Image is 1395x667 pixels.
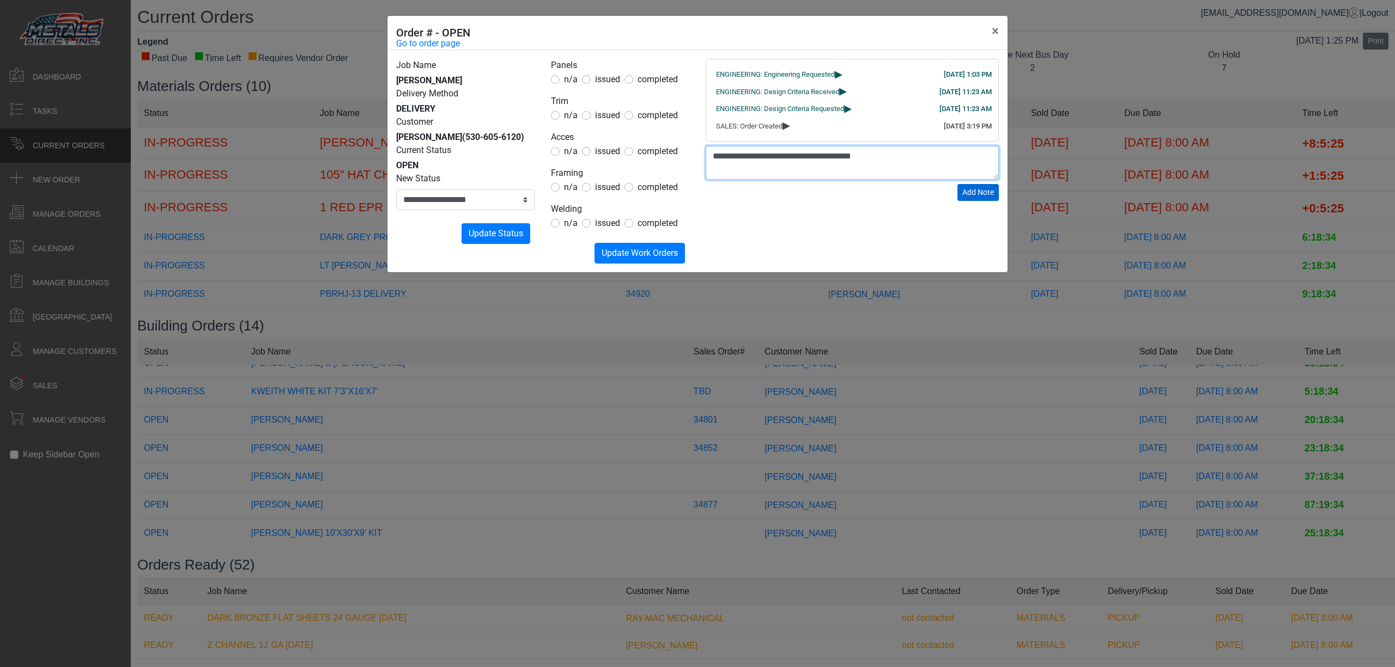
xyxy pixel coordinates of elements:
span: issued [595,182,620,192]
span: Update Work Orders [602,248,678,258]
div: [PERSON_NAME] [396,131,535,144]
div: OPEN [396,159,535,172]
span: (530-605-6120) [462,132,524,142]
button: Update Status [462,223,530,244]
span: Update Status [469,228,523,238]
span: issued [595,110,620,120]
span: n/a [564,74,578,84]
span: completed [638,146,678,156]
div: ENGINEERING: Design Criteria Received [716,87,988,97]
span: issued [595,218,620,228]
legend: Framing [551,167,689,181]
legend: Acces [551,131,689,145]
span: issued [595,146,620,156]
button: Add Note [957,184,999,201]
label: Delivery Method [396,87,458,100]
span: [PERSON_NAME] [396,75,462,85]
h5: Order # - OPEN [396,25,470,41]
div: DELIVERY [396,102,535,115]
a: Go to order page [396,37,460,50]
span: issued [595,74,620,84]
div: [DATE] 3:19 PM [944,121,992,132]
label: New Status [396,172,440,185]
span: ▸ [783,121,790,128]
div: ENGINEERING: Engineering Requested [716,69,988,80]
span: completed [638,182,678,192]
div: SALES: Order Created [716,121,988,132]
span: completed [638,74,678,84]
label: Customer [396,115,433,128]
button: Close [983,16,1008,46]
div: [DATE] 11:23 AM [939,103,992,114]
span: n/a [564,146,578,156]
span: completed [638,218,678,228]
label: Current Status [396,144,451,157]
span: n/a [564,110,578,120]
span: Add Note [962,188,994,197]
label: Job Name [396,59,436,72]
span: n/a [564,182,578,192]
span: ▸ [839,87,847,94]
span: n/a [564,218,578,228]
button: Update Work Orders [595,243,685,264]
span: completed [638,110,678,120]
legend: Welding [551,203,689,217]
span: ▸ [844,105,852,112]
legend: Panels [551,59,689,73]
div: [DATE] 11:23 AM [939,87,992,97]
span: ▸ [835,70,842,77]
legend: Trim [551,95,689,109]
div: ENGINEERING: Design Criteria Requested [716,103,988,114]
div: [DATE] 1:03 PM [944,69,992,80]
